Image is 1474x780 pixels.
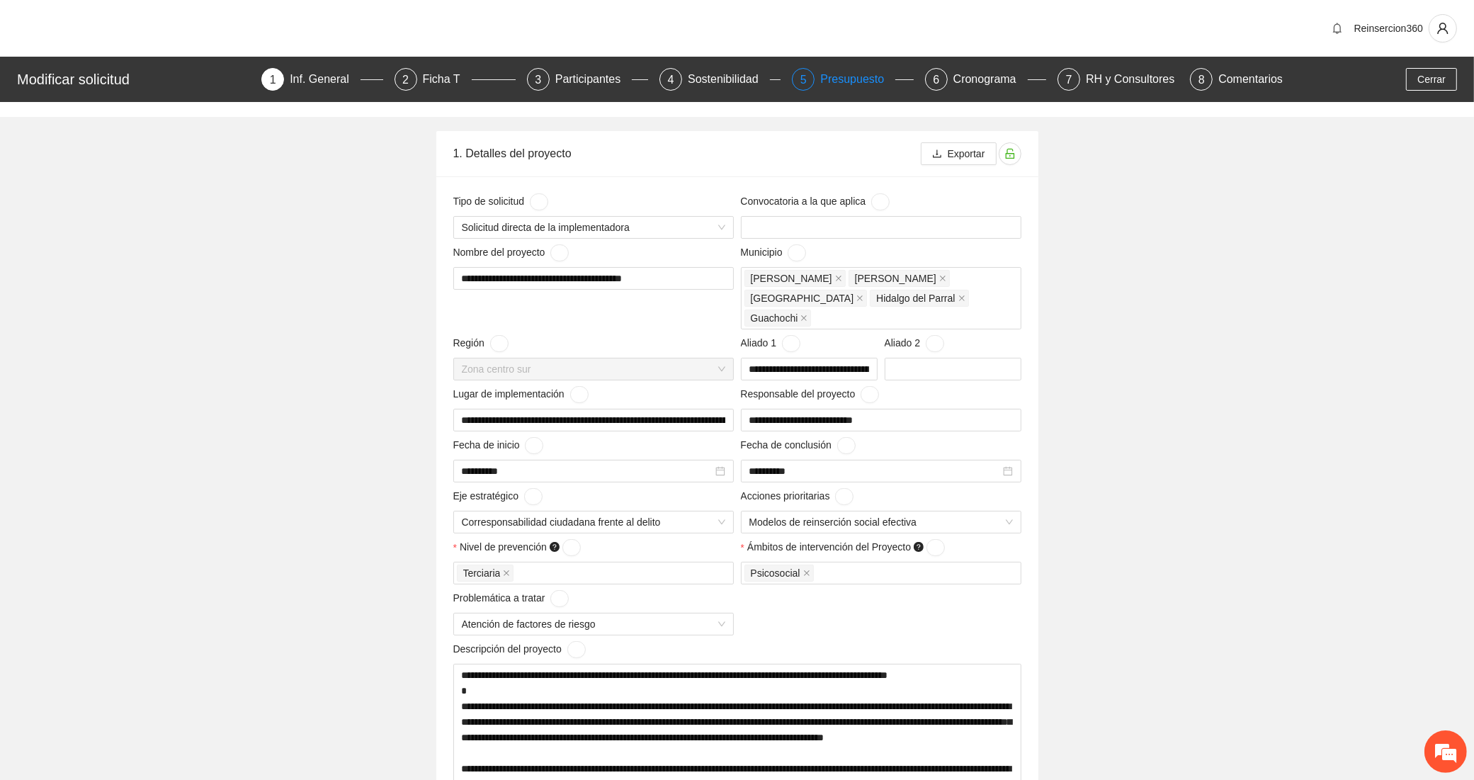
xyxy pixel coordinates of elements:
[1086,68,1186,91] div: RH y Consultores
[453,488,543,505] span: Eje estratégico
[1327,23,1348,34] span: bell
[550,244,569,261] button: Nombre del proyecto
[803,570,810,577] span: close
[453,437,544,454] span: Fecha de inicio
[835,275,842,282] span: close
[232,7,266,41] div: Minimizar ventana de chat en vivo
[1429,22,1456,35] span: user
[1354,23,1423,34] span: Reinsercion360
[1190,68,1283,91] div: 8Comentarios
[524,488,543,505] button: Eje estratégico
[792,68,913,91] div: 5Presupuesto
[837,437,856,454] button: Fecha de conclusión
[939,275,946,282] span: close
[423,68,472,91] div: Ficha T
[876,290,955,306] span: Hidalgo del Parral
[290,68,361,91] div: Inf. General
[1326,17,1349,40] button: bell
[744,310,812,327] span: Guachochi
[463,565,501,581] span: Terciaria
[871,193,890,210] button: Convocatoria a la que aplica
[453,641,586,658] span: Descripción del proyecto
[688,68,770,91] div: Sostenibilidad
[525,437,543,454] button: Fecha de inicio
[747,539,945,556] span: Ámbitos de intervención del Proyecto
[933,74,939,86] span: 6
[668,74,674,86] span: 4
[462,511,725,533] span: Corresponsabilidad ciudadana frente al delito
[921,142,997,165] button: downloadExportar
[1417,72,1446,87] span: Cerrar
[7,387,270,436] textarea: Escriba su mensaje y pulse “Intro”
[1066,74,1072,86] span: 7
[1406,68,1457,91] button: Cerrar
[999,142,1021,165] button: unlock
[926,539,945,556] button: Ámbitos de intervención del Proyecto question-circle
[953,68,1028,91] div: Cronograma
[926,335,944,352] button: Aliado 2
[453,244,569,261] span: Nombre del proyecto
[856,295,863,302] span: close
[567,641,586,658] button: Descripción del proyecto
[782,335,800,352] button: Aliado 1
[751,290,854,306] span: [GEOGRAPHIC_DATA]
[82,189,195,332] span: Estamos en línea.
[453,133,921,174] div: 1. Detalles del proyecto
[490,335,509,352] button: Región
[17,68,253,91] div: Modificar solicitud
[744,270,846,287] span: Cuauhtémoc
[925,68,1046,91] div: 6Cronograma
[659,68,781,91] div: 4Sostenibilidad
[751,310,798,326] span: Guachochi
[855,271,936,286] span: [PERSON_NAME]
[751,565,800,581] span: Psicosocial
[741,193,890,210] span: Convocatoria a la que aplica
[870,290,968,307] span: Hidalgo del Parral
[453,386,589,403] span: Lugar de implementación
[460,539,581,556] span: Nivel de prevención
[453,193,548,210] span: Tipo de solicitud
[570,386,589,403] button: Lugar de implementación
[751,271,832,286] span: [PERSON_NAME]
[749,511,1013,533] span: Modelos de reinserción social efectiva
[741,335,800,352] span: Aliado 1
[741,244,807,261] span: Municipio
[948,146,985,162] span: Exportar
[562,539,581,556] button: Nivel de prevención question-circle
[741,488,854,505] span: Acciones prioritarias
[885,335,944,352] span: Aliado 2
[402,74,409,86] span: 2
[462,614,725,635] span: Atención de factores de riesgo
[958,295,965,302] span: close
[741,386,880,403] span: Responsable del proyecto
[1429,14,1457,43] button: user
[457,565,514,582] span: Terciaria
[800,74,807,86] span: 5
[74,72,238,91] div: Chatee con nosotros ahora
[535,74,541,86] span: 3
[800,315,807,322] span: close
[550,542,560,552] span: question-circle
[1198,74,1205,86] span: 8
[835,488,854,505] button: Acciones prioritarias
[744,565,814,582] span: Psicosocial
[932,149,942,160] span: download
[261,68,382,91] div: 1Inf. General
[741,437,856,454] span: Fecha de conclusión
[744,290,868,307] span: Chihuahua
[849,270,950,287] span: Aquiles Serdán
[453,590,569,607] span: Problemática a tratar
[453,335,509,352] span: Región
[1218,68,1283,91] div: Comentarios
[555,68,633,91] div: Participantes
[395,68,516,91] div: 2Ficha T
[462,217,725,238] span: Solicitud directa de la implementadora
[861,386,879,403] button: Responsable del proyecto
[530,193,548,210] button: Tipo de solicitud
[999,148,1021,159] span: unlock
[527,68,648,91] div: 3Participantes
[462,358,725,380] span: Zona centro sur
[1058,68,1179,91] div: 7RH y Consultores
[503,570,510,577] span: close
[820,68,895,91] div: Presupuesto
